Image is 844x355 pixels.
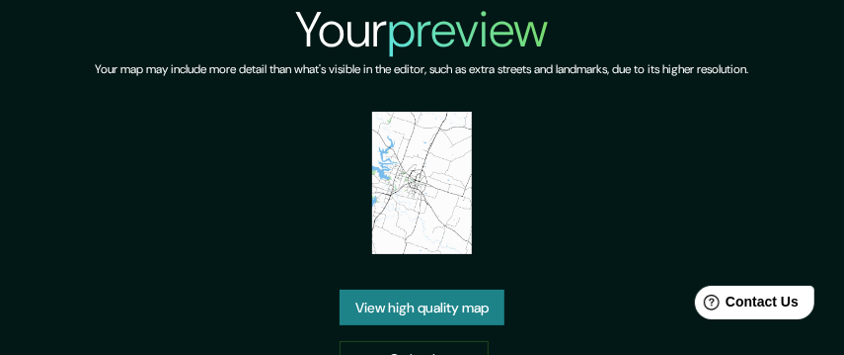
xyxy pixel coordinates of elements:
[668,278,822,333] iframe: Help widget launcher
[340,290,504,326] a: View high quality map
[372,112,473,254] img: created-map-preview
[96,59,749,80] h6: Your map may include more detail than what's visible in the editor, such as extra streets and lan...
